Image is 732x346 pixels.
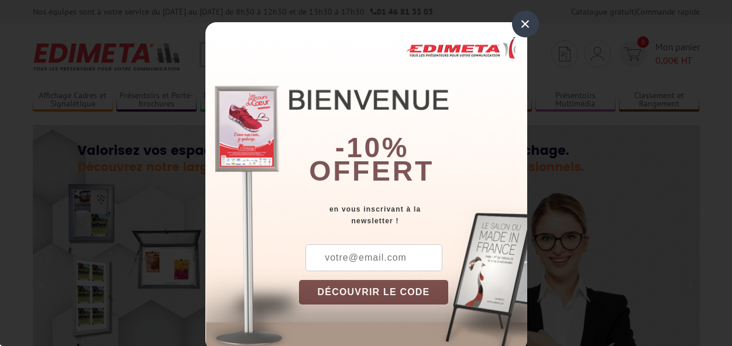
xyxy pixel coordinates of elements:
[305,244,442,271] input: votre@email.com
[309,155,434,186] font: offert
[299,203,527,227] div: en vous inscrivant à la newsletter !
[335,132,409,163] b: -10%
[512,11,539,37] div: ×
[299,280,449,305] button: DÉCOUVRIR LE CODE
